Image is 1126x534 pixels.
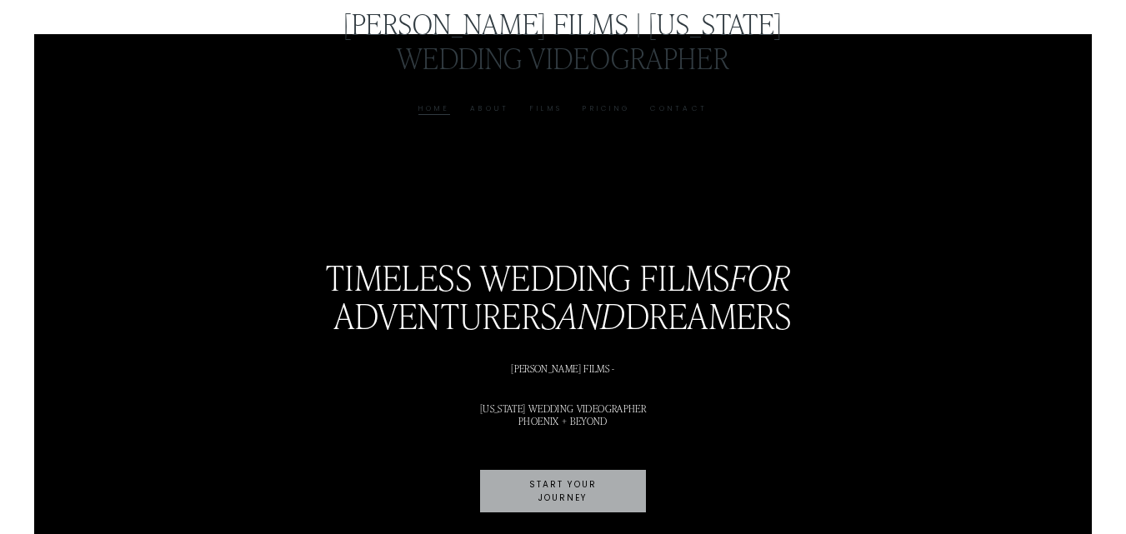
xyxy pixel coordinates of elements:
[650,103,708,116] a: Contact
[530,103,563,116] a: Films
[68,362,1058,374] h1: [PERSON_NAME] FILMS -
[418,103,450,116] a: Home
[730,254,792,299] em: for
[68,257,1058,334] h2: timeless wedding films ADVENTURERS DREAMERS
[343,4,783,76] a: [PERSON_NAME] Films | [US_STATE] Wedding Videographer
[480,470,645,512] a: START YOUR JOURNEY
[68,402,1058,427] h1: [US_STATE] WEDDING VIDEOGRAPHER PHOENIX + BEYOND
[583,103,630,116] a: Pricing
[470,103,509,116] a: About
[558,292,626,337] em: and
